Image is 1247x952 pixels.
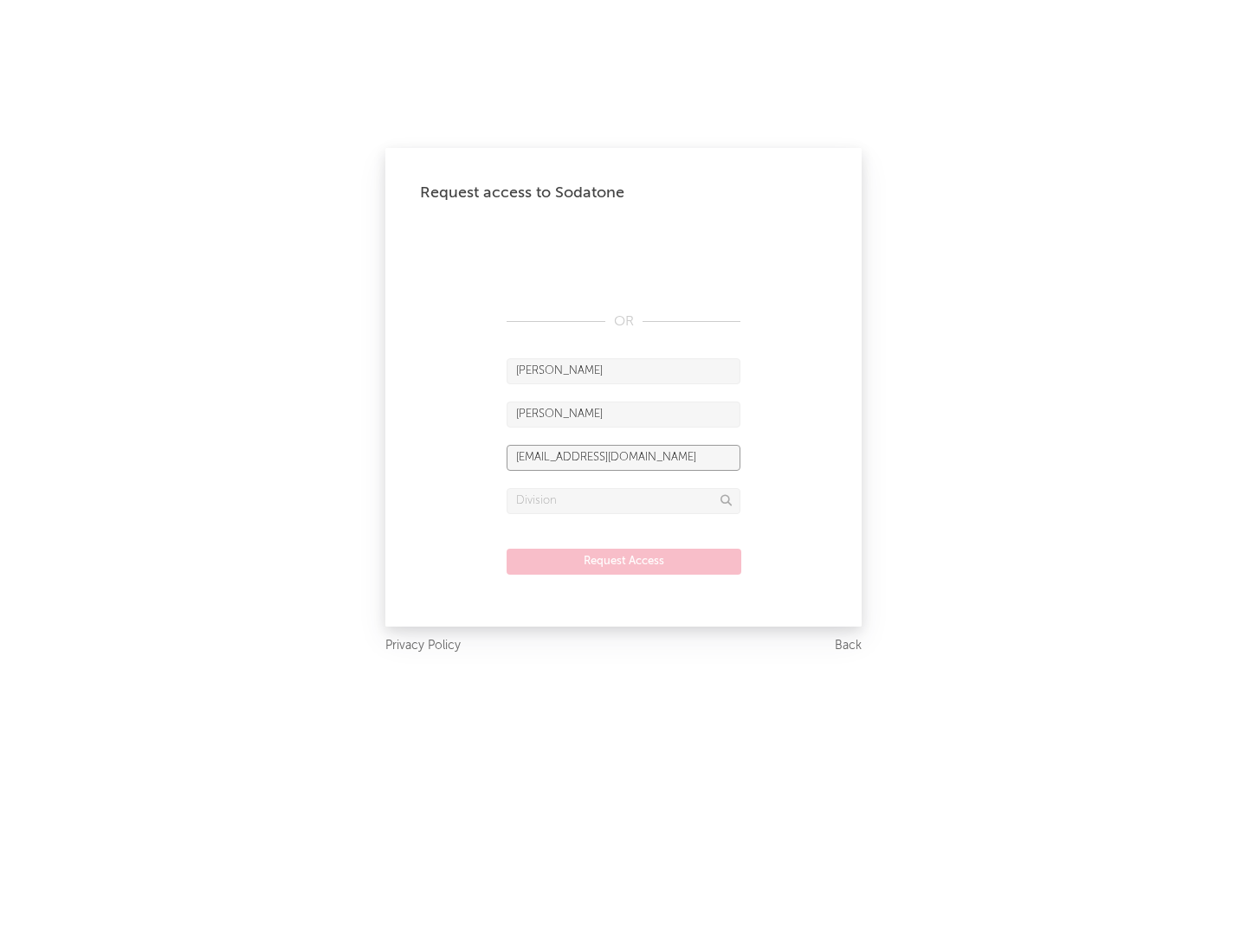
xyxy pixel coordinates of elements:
[507,312,740,332] div: OR
[420,183,827,203] div: Request access to Sodatone
[507,488,740,514] input: Division
[835,635,862,657] a: Back
[507,549,741,575] button: Request Access
[507,358,740,384] input: First Name
[507,402,740,428] input: Last Name
[507,445,740,471] input: Email
[385,635,461,657] a: Privacy Policy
